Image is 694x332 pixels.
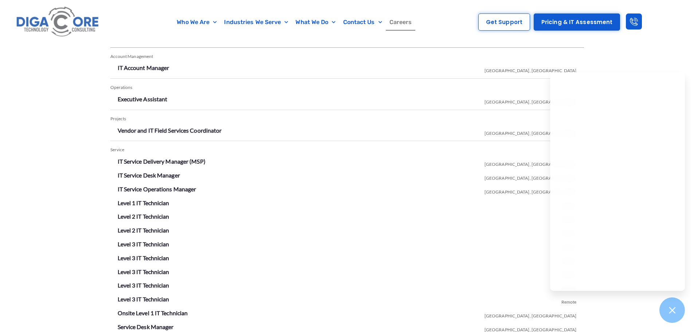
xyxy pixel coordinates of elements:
iframe: Chatgenie Messenger [550,72,685,291]
span: Get Support [486,19,522,25]
a: Level 3 IT Technician [118,241,169,247]
img: Digacore logo 1 [14,4,102,40]
a: IT Service Desk Manager [118,172,180,179]
a: IT Account Manager [118,64,169,71]
a: Executive Assistant [118,95,168,102]
span: [GEOGRAPHIC_DATA], [GEOGRAPHIC_DATA] [485,94,577,108]
span: [GEOGRAPHIC_DATA], [GEOGRAPHIC_DATA] [485,170,577,184]
a: Careers [386,14,416,31]
div: Account Management [110,51,584,62]
a: Onsite Level 1 IT Technician [118,309,188,316]
span: Remote [561,294,577,308]
a: Who We Are [173,14,220,31]
a: Service Desk Manager [118,323,174,330]
a: Level 1 IT Technician [118,199,169,206]
span: [GEOGRAPHIC_DATA], [GEOGRAPHIC_DATA] [485,156,577,170]
a: Level 2 IT Technician [118,213,169,220]
span: [GEOGRAPHIC_DATA], [GEOGRAPHIC_DATA] [485,308,577,321]
a: Industries We Serve [220,14,292,31]
span: [GEOGRAPHIC_DATA], [GEOGRAPHIC_DATA] [485,62,577,76]
a: IT Service Operations Manager [118,185,196,192]
a: Vendor and IT Field Services Coordinator [118,127,222,134]
a: Level 3 IT Technician [118,254,169,261]
span: Pricing & IT Assessment [541,19,612,25]
a: What We Do [292,14,339,31]
a: Level 3 IT Technician [118,282,169,289]
a: Get Support [478,13,530,31]
a: IT Service Delivery Manager (MSP) [118,158,205,165]
a: Pricing & IT Assessment [534,13,620,31]
a: Level 3 IT Technician [118,296,169,302]
span: [GEOGRAPHIC_DATA], [GEOGRAPHIC_DATA] [485,125,577,139]
div: Projects [110,114,584,124]
div: Operations [110,82,584,93]
a: Contact Us [340,14,386,31]
a: Level 3 IT Technician [118,268,169,275]
div: Service [110,145,584,155]
span: [GEOGRAPHIC_DATA], [GEOGRAPHIC_DATA] [485,184,577,198]
a: Level 2 IT Technician [118,227,169,234]
nav: Menu [137,14,452,31]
